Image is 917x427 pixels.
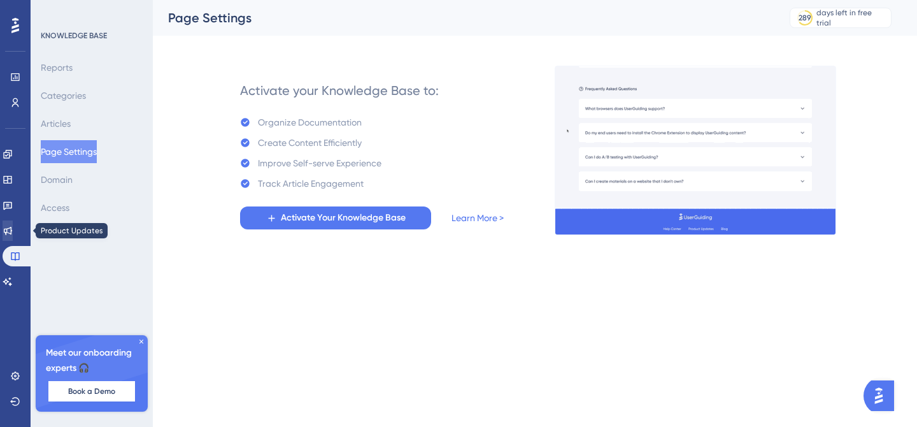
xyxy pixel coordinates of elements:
[799,13,811,23] div: 289
[555,66,836,235] img: a27db7f7ef9877a438c7956077c236be.gif
[46,345,138,376] span: Meet our onboarding experts 🎧
[48,381,135,402] button: Book a Demo
[281,210,406,226] span: Activate Your Knowledge Base
[41,31,107,41] div: KNOWLEDGE BASE
[864,377,902,415] iframe: UserGuiding AI Assistant Launcher
[258,156,381,171] div: Improve Self-serve Experience
[41,196,69,219] button: Access
[258,115,362,130] div: Organize Documentation
[41,168,73,191] button: Domain
[240,82,439,99] div: Activate your Knowledge Base to:
[41,140,97,163] button: Page Settings
[451,210,504,226] a: Learn More >
[816,8,887,28] div: days left in free trial
[41,112,71,135] button: Articles
[68,386,115,396] span: Book a Demo
[240,206,431,229] button: Activate Your Knowledge Base
[41,56,73,79] button: Reports
[258,176,364,191] div: Track Article Engagement
[41,84,86,107] button: Categories
[258,135,362,150] div: Create Content Efficiently
[168,9,758,27] div: Page Settings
